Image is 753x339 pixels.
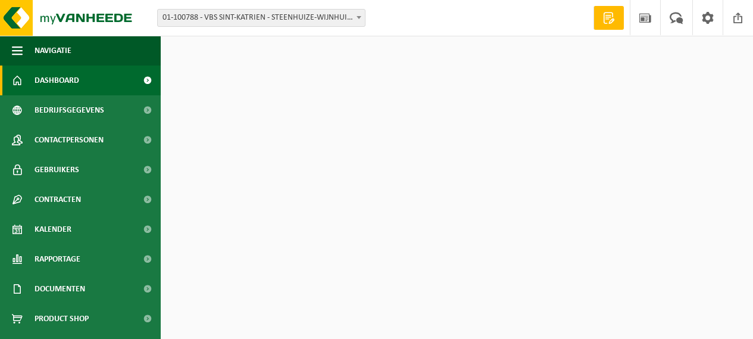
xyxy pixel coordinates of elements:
span: Dashboard [35,66,79,95]
span: Kalender [35,214,71,244]
span: Navigatie [35,36,71,66]
span: Documenten [35,274,85,304]
span: 01-100788 - VBS SINT-KATRIEN - STEENHUIZE-WIJNHUIZE [158,10,365,26]
span: Product Shop [35,304,89,334]
span: Contracten [35,185,81,214]
span: Bedrijfsgegevens [35,95,104,125]
span: 01-100788 - VBS SINT-KATRIEN - STEENHUIZE-WIJNHUIZE [157,9,365,27]
span: Rapportage [35,244,80,274]
span: Gebruikers [35,155,79,185]
span: Contactpersonen [35,125,104,155]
